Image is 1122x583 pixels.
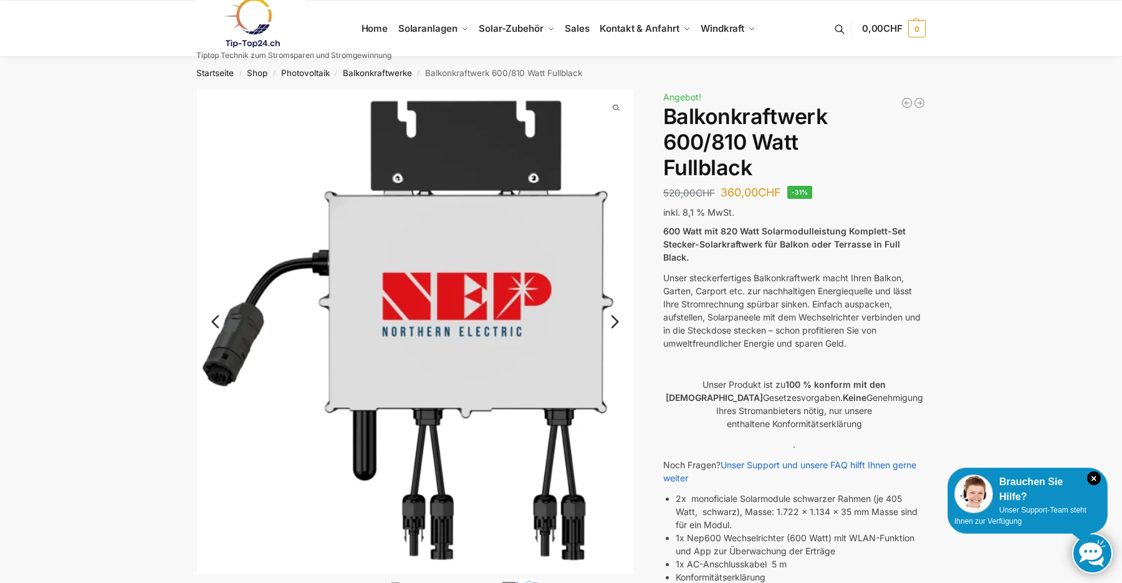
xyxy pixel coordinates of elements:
span: / [330,69,343,79]
strong: Keine [843,392,866,403]
p: Tiptop Technik zum Stromsparen und Stromgewinnung [196,52,391,59]
span: Angebot! [663,92,701,102]
span: / [267,69,280,79]
a: Startseite [196,68,234,78]
li: 1x AC-Anschlusskabel 5 m [676,557,926,571]
bdi: 520,00 [663,187,715,199]
div: Brauchen Sie Hilfe? [954,475,1101,504]
a: Balkonkraftwerke [343,68,412,78]
span: -31% [787,186,813,199]
a: Kontakt & Anfahrt [595,1,696,57]
span: CHF [883,22,903,34]
p: Noch Fragen? [663,458,926,484]
span: CHF [758,186,781,199]
bdi: 360,00 [721,186,781,199]
span: inkl. 8,1 % MwSt. [663,207,734,218]
li: 2x monoficiale Solarmodule schwarzer Rahmen (je 405 Watt, schwarz), Masse: 1.722 x 1.134 x 35 mm ... [676,492,926,531]
a: Windkraft [696,1,761,57]
span: Sales [565,22,590,34]
a: Balkonkraftwerk 445/600 Watt Bificial [901,97,913,109]
span: / [412,69,425,79]
nav: Breadcrumb [175,57,948,89]
a: Photovoltaik [281,68,330,78]
a: 0,00CHF 0 [862,10,926,47]
span: Windkraft [701,22,744,34]
strong: 600 Watt mit 820 Watt Solarmodulleistung Komplett-Set Stecker-Solarkraftwerk für Balkon oder Terr... [663,226,906,263]
a: Solaranlagen [393,1,473,57]
li: 1x Nep600 Wechselrichter (600 Watt) mit WLAN-Funktion und App zur Überwachung der Erträge [676,531,926,557]
a: Unser Support und unsere FAQ hilft Ihnen gerne weiter [663,460,916,483]
span: / [234,69,247,79]
p: Unser Produkt ist zu Gesetzesvorgaben. Genehmigung Ihres Stromanbieters nötig, nur unsere enthalt... [663,378,926,430]
img: Balkonkraftwerk 600/810 Watt Fullblack 9 [634,89,1072,365]
i: Schließen [1087,471,1101,485]
span: Kontakt & Anfahrt [600,22,679,34]
a: Sales [560,1,595,57]
span: CHF [696,187,715,199]
span: Unser Support-Team steht Ihnen zur Verfügung [954,506,1086,526]
a: Solar-Zubehör [474,1,560,57]
a: Shop [247,68,267,78]
p: . [663,438,926,451]
h1: Balkonkraftwerk 600/810 Watt Fullblack [663,104,926,180]
span: 0,00 [862,22,903,34]
span: 0 [908,20,926,37]
p: Unser steckerfertiges Balkonkraftwerk macht Ihren Balkon, Garten, Carport etc. zur nachhaltigen E... [663,271,926,350]
span: Solaranlagen [398,22,458,34]
a: Balkonkraftwerk 405/600 Watt erweiterbar [913,97,926,109]
strong: 100 % konform mit den [DEMOGRAPHIC_DATA] [666,379,886,403]
span: Solar-Zubehör [479,22,544,34]
img: Customer service [954,475,993,513]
